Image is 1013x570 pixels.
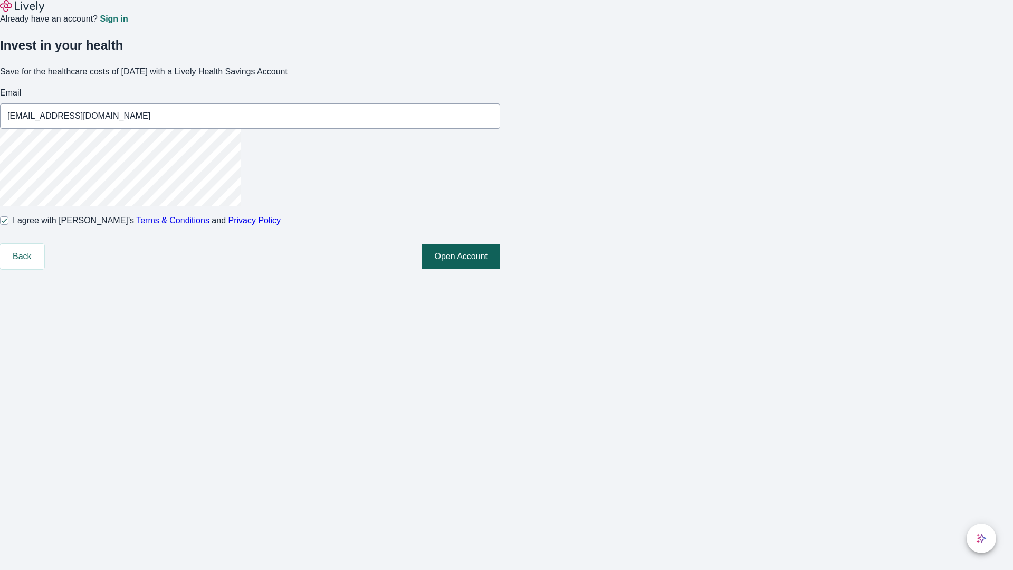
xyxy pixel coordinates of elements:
svg: Lively AI Assistant [976,533,987,544]
a: Privacy Policy [228,216,281,225]
a: Sign in [100,15,128,23]
span: I agree with [PERSON_NAME]’s and [13,214,281,227]
a: Terms & Conditions [136,216,209,225]
button: Open Account [422,244,500,269]
button: chat [967,524,996,553]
